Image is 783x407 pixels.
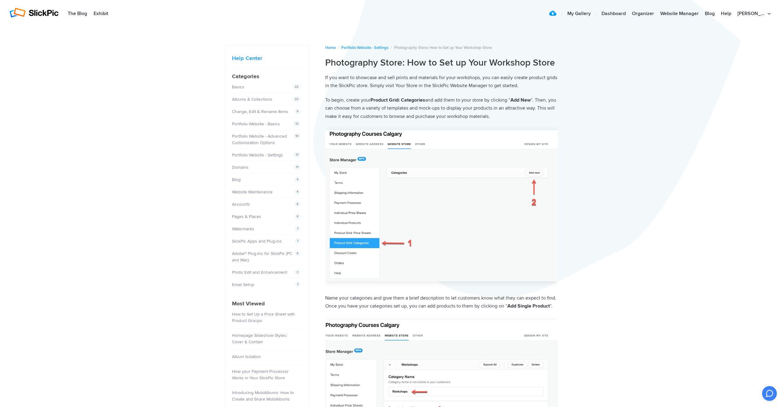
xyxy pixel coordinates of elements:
span: 4 [294,189,301,195]
a: Portfolio Website - Advanced Customization Options [232,134,287,145]
a: Watermarks [232,226,254,232]
span: 22 [293,96,301,102]
span: 7 [295,226,301,232]
a: Introducing MobiAlbums: How to Create and Share MobiAlbums [232,390,294,402]
span: 6 [294,250,301,256]
a: Accounts [232,202,250,207]
span: 10 [293,133,301,139]
span: 3 [294,269,301,275]
a: Email Setup [232,282,254,287]
a: How your Payment Processor Works in Your SlickPic Store [232,369,289,381]
a: Homepage Slideshow Styles: Cover & Contain [232,333,287,345]
span: 11 [294,164,301,170]
span: / [338,45,339,50]
a: Pages & Places [232,214,261,219]
a: Photo Edit and Enhancement [232,270,287,275]
span: 12 [293,121,301,127]
a: Portfolio Website - Settings [232,152,283,158]
span: 9 [294,108,301,115]
span: 17 [294,152,301,158]
strong: Product Grid: Categories [370,97,425,103]
span: 7 [295,238,301,244]
a: Album Isolation [232,354,261,359]
p: If you want to showcase and sell prints and materials for your workshops, you can easily create p... [325,74,558,90]
span: 8 [294,201,301,207]
p: To begin, create your and add them to your store by clicking “ “. Then, you can choose from a var... [325,96,558,121]
a: Basics [232,84,244,90]
strong: Add Single Product [507,303,550,309]
span: 8 [294,213,301,220]
a: Home [325,45,336,50]
span: 4 [294,176,301,183]
a: Adobe® Plug-Ins for SlickPic (PC and Mac) [232,251,292,263]
span: Photography Store: How to Set up Your Workshop Store [394,45,492,50]
a: Blog [232,177,241,182]
a: Website Maintenance [232,189,273,195]
h4: Most Viewed [232,300,302,308]
a: Help Center [232,55,262,62]
h4: Categories [232,72,302,81]
span: 22 [293,84,301,90]
h1: Photography Store: How to Set up Your Workshop Store [325,57,558,69]
a: Change, Edit & Rename Items [232,109,288,114]
strong: Add New [510,97,531,103]
a: Domains [232,165,249,170]
p: Name your categories and give them a brief description to let customers know what they can expect... [325,294,558,310]
a: Portfolio Website - Basics [232,121,280,127]
span: / [391,45,392,50]
a: Albums & Collections [232,97,272,102]
a: How to Set Up a Price Sheet with Product Groups [232,312,295,323]
a: SlickPic Apps and Plug-ins [232,239,282,244]
a: Portfolio Website - Settings [341,45,389,50]
span: 7 [295,281,301,288]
